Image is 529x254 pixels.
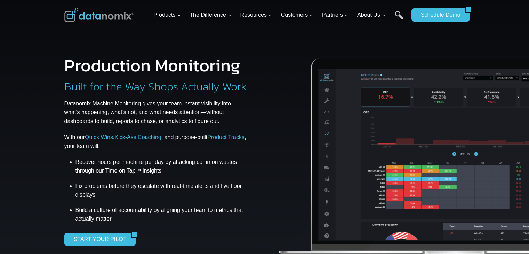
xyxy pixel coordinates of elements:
[207,134,245,140] a: Product Tracks
[153,10,181,19] span: Products
[75,203,248,226] li: Build a culture of accountability by aligning your team to metrics that actually matter
[411,8,465,22] a: Schedule Demo
[114,134,161,140] a: Kick-Ass Coaching
[281,10,313,19] span: Customers
[240,10,272,19] span: Resources
[64,233,131,246] a: START YOUR PILOT
[64,81,247,92] h2: Built for the Way Shops Actually Work
[395,11,403,26] a: Search
[64,133,248,151] p: With our , , and purpose-built , your team will:
[75,178,248,203] li: Fix problems before they escalate with real-time alerts and live floor displays
[75,158,248,178] li: Recover hours per machine per day by attacking common wastes through our Time on Tap™ insights
[64,99,248,126] p: Datanomix Machine Monitoring gives your team instant visibility into what’s happening, what’s not...
[322,10,348,19] span: Partners
[151,4,408,26] nav: Primary Navigation
[64,57,240,74] h1: Production Monitoring
[64,8,134,22] img: Datanomix
[357,10,386,19] span: About Us
[85,134,113,140] a: Quick Wins
[190,10,232,19] span: The Difference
